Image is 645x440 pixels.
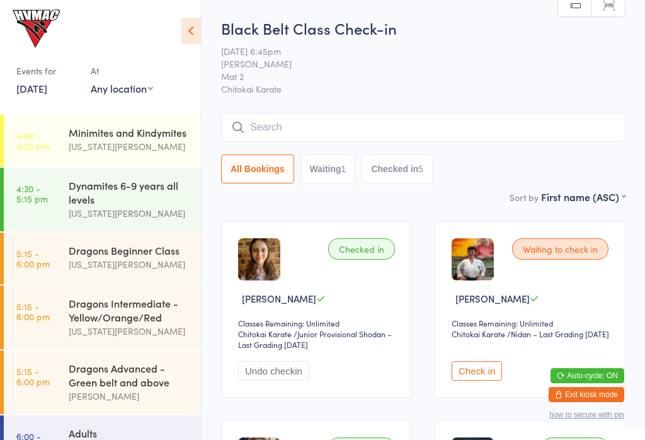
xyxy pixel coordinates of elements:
div: Dragons Beginner Class [69,243,190,257]
time: 5:15 - 6:00 pm [16,301,50,321]
div: Classes Remaining: Unlimited [238,318,399,328]
div: [US_STATE][PERSON_NAME] [69,139,190,154]
button: All Bookings [221,154,294,183]
div: [PERSON_NAME] [69,389,190,403]
div: At [91,61,153,81]
span: [PERSON_NAME] [221,57,606,70]
img: image1679117362.png [238,238,280,281]
div: Classes Remaining: Unlimited [452,318,612,328]
a: 5:15 -6:00 pmDragons Advanced - Green belt and above[PERSON_NAME] [4,350,201,414]
span: [PERSON_NAME] [242,292,316,305]
span: Chitokai Karate [221,83,625,95]
button: Undo checkin [238,361,309,381]
button: how to secure with pin [549,410,624,419]
span: [DATE] 6:45pm [221,45,606,57]
span: / Nidan – Last Grading [DATE] [507,328,609,339]
span: Mat 2 [221,70,606,83]
time: 5:15 - 6:00 pm [16,248,50,269]
div: Checked in [328,238,395,260]
img: image1647919421.png [452,238,494,281]
h2: Black Belt Class Check-in [221,18,625,38]
div: 5 [418,164,423,174]
button: Exit kiosk mode [549,387,624,402]
a: [DATE] [16,81,47,95]
div: Dragons Intermediate - Yellow/Orange/Red [69,296,190,324]
a: 4:30 -5:15 pmDynamites 6-9 years all levels[US_STATE][PERSON_NAME] [4,168,201,231]
div: Minimites and Kindymites [69,125,190,139]
div: Adults [69,426,190,440]
div: [US_STATE][PERSON_NAME] [69,206,190,221]
button: Check in [452,361,502,381]
a: 5:15 -6:00 pmDragons Beginner Class[US_STATE][PERSON_NAME] [4,233,201,284]
time: 4:30 - 5:15 pm [16,183,48,204]
div: Dragons Advanced - Green belt and above [69,361,190,389]
span: [PERSON_NAME] [455,292,530,305]
a: 5:15 -6:00 pmDragons Intermediate - Yellow/Orange/Red[US_STATE][PERSON_NAME] [4,286,201,349]
div: [US_STATE][PERSON_NAME] [69,324,190,339]
div: Waiting to check in [512,238,608,260]
div: Chitokai Karate [238,328,292,339]
div: First name (ASC) [541,190,625,204]
a: 4:00 -4:30 pmMinimites and Kindymites[US_STATE][PERSON_NAME] [4,115,201,166]
button: Waiting1 [300,154,356,183]
time: 5:15 - 6:00 pm [16,366,50,386]
time: 4:00 - 4:30 pm [16,130,49,151]
div: Dynamites 6-9 years all levels [69,178,190,206]
input: Search [221,113,625,142]
button: Auto-cycle: ON [551,368,624,383]
div: [US_STATE][PERSON_NAME] [69,257,190,272]
button: Checked in5 [362,154,433,183]
div: Any location [91,81,153,95]
img: Hunter Valley Martial Arts Centre Morisset [13,9,60,48]
label: Sort by [510,191,539,204]
span: / Junior Provisional Shodan – Last Grading [DATE] [238,328,392,350]
div: Events for [16,61,78,81]
div: Chitokai Karate [452,328,505,339]
div: 1 [341,164,346,174]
